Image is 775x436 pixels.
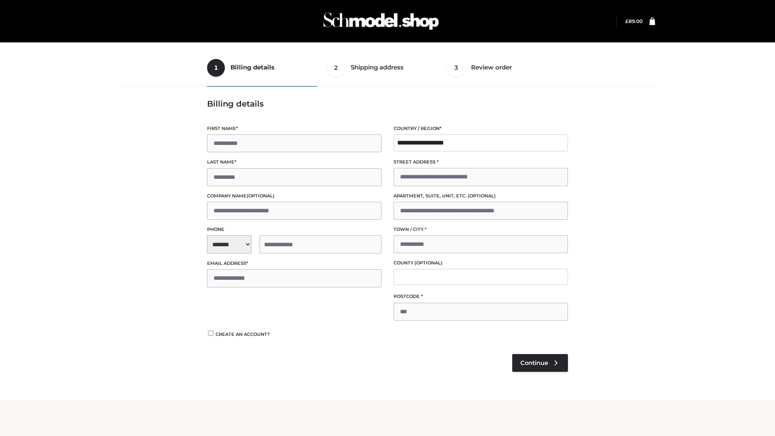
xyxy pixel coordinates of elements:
[320,5,442,37] img: Schmodel Admin 964
[394,125,568,132] label: Country / Region
[216,331,270,337] span: Create an account?
[207,226,381,233] label: Phone
[207,331,214,336] input: Create an account?
[415,260,442,266] span: (optional)
[207,192,381,200] label: Company name
[247,193,274,199] span: (optional)
[394,293,568,300] label: Postcode
[207,99,568,109] h3: Billing details
[520,359,548,367] span: Continue
[394,158,568,166] label: Street address
[207,158,381,166] label: Last name
[468,193,496,199] span: (optional)
[394,226,568,233] label: Town / City
[394,192,568,200] label: Apartment, suite, unit, etc.
[625,18,643,24] bdi: 89.00
[207,125,381,132] label: First name
[512,354,568,372] a: Continue
[625,18,628,24] span: £
[207,260,381,267] label: Email address
[394,259,568,267] label: County
[625,18,643,24] a: £89.00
